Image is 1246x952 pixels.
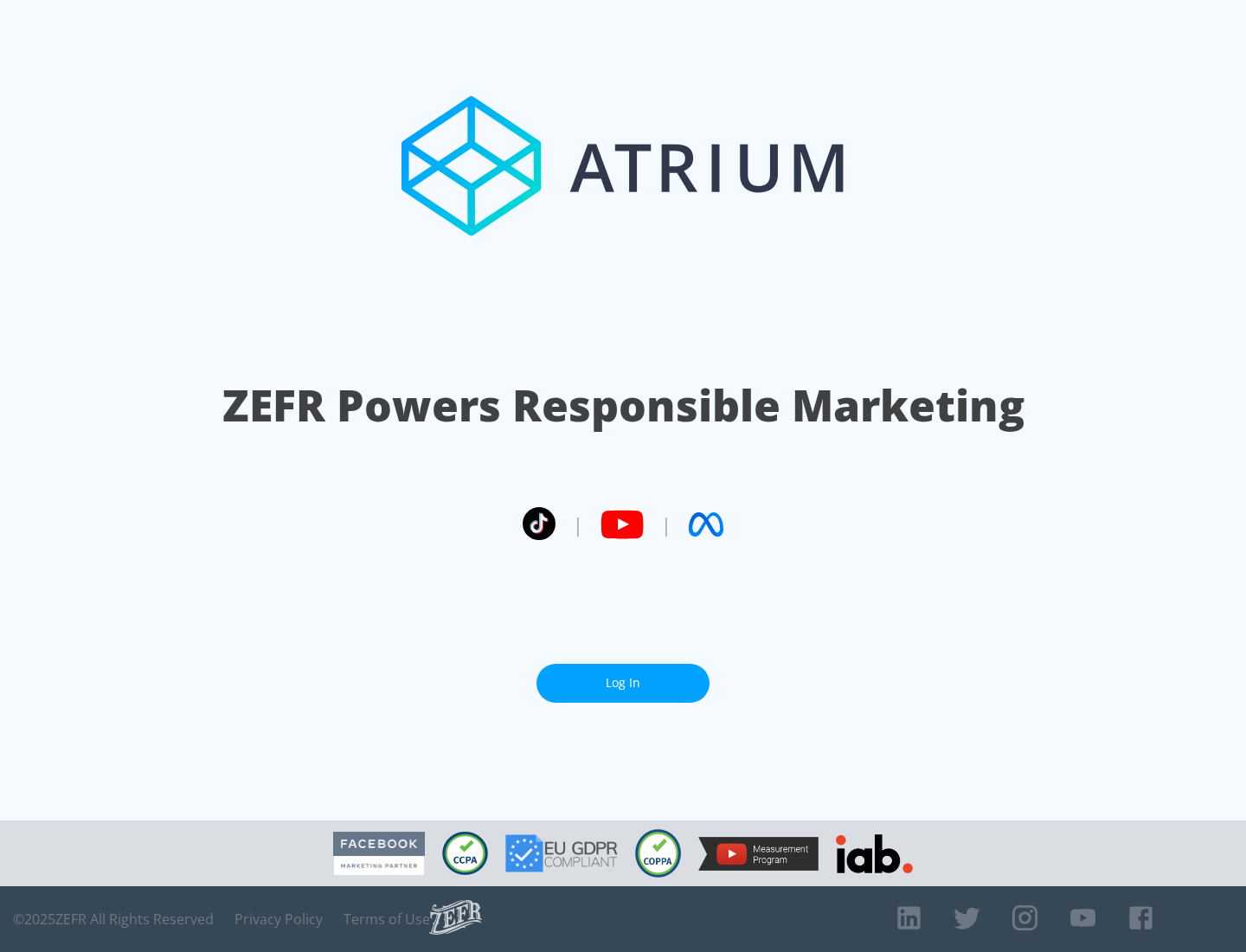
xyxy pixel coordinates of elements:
a: Privacy Policy [234,910,323,928]
span: © 2025 ZEFR All Rights Reserved [13,910,214,928]
img: YouTube Measurement Program [698,837,819,871]
img: IAB [836,834,913,873]
img: GDPR Compliant [505,834,618,872]
h1: ZEFR Powers Responsible Marketing [222,376,1024,435]
span: | [573,511,583,537]
a: Log In [536,664,710,703]
a: Terms of Use [344,910,430,928]
span: | [661,511,671,537]
img: CCPA Compliant [442,832,488,875]
img: COPPA Compliant [635,829,681,878]
img: Facebook Marketing Partner [333,832,425,876]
